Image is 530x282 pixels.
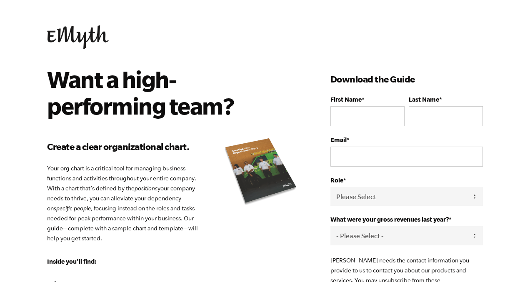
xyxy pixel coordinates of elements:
[47,66,293,119] h2: Want a high-performing team?
[47,25,109,49] img: EMyth
[330,216,449,223] span: What were your gross revenues last year?
[47,258,97,265] strong: Inside you'll find:
[330,96,362,103] span: First Name
[47,163,305,243] p: Your org chart is a critical tool for managing business functions and activities throughout your ...
[409,96,439,103] span: Last Name
[214,132,305,213] img: organizational chart e-myth
[330,177,343,184] span: Role
[135,185,157,192] em: positions
[54,205,91,212] em: specific people
[488,242,530,282] iframe: Chat Widget
[330,72,483,86] h3: Download the Guide
[47,140,305,153] h3: Create a clear organizational chart.
[330,136,347,143] span: Email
